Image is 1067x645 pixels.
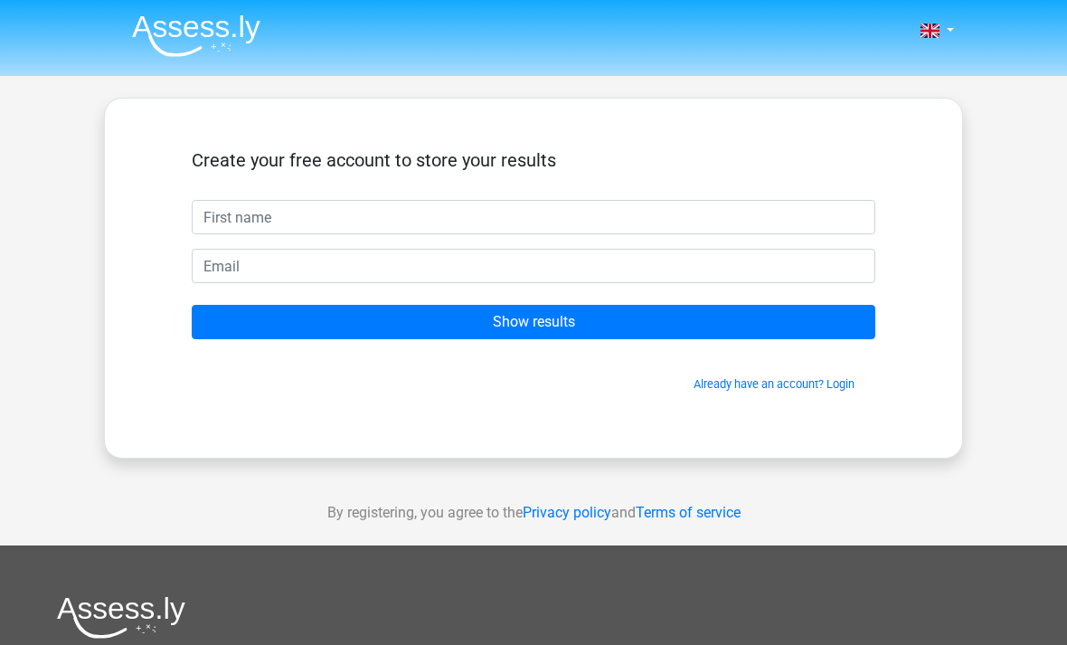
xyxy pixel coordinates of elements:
h5: Create your free account to store your results [192,149,875,171]
img: Assessly [132,14,260,57]
a: Already have an account? Login [694,377,855,391]
a: Terms of service [636,504,741,521]
img: Assessly logo [57,596,185,639]
input: First name [192,200,875,234]
a: Privacy policy [523,504,611,521]
input: Show results [192,305,875,339]
input: Email [192,249,875,283]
